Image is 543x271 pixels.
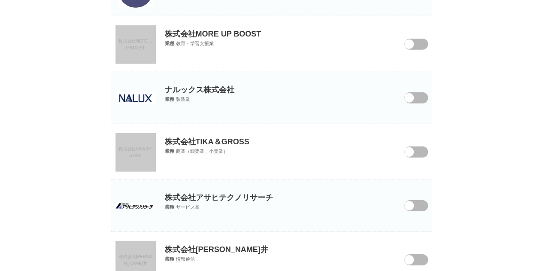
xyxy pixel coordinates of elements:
[111,72,432,95] p: ナルックス株式会社
[165,41,174,46] span: 業種
[118,146,152,158] span: 株式会社TIKA＆GROSS
[115,133,156,172] a: 株式会社TIKA＆GROSS
[115,92,156,104] img: 1f8bf5eb727f8bafbc44a122bd817873-82a708ec9aa747097a178c29d1aed77a.jpeg
[119,254,152,266] span: 株式会社[PERSON_NAME]井
[115,203,156,209] img: 8a11590b8449d879103561c5888af7ea-d073ffa898dccbbde3c3f152cc033308.png
[165,97,174,102] span: 業種
[165,149,174,154] span: 業種
[111,16,432,39] p: 株式会社MORE UP BOOST
[176,256,195,262] span: 情報通信
[176,149,228,154] span: 商業（卸売業、小売業）
[115,25,156,64] a: 株式会社MORE UP BOOST
[176,41,214,46] span: 教育・学習支援業
[165,204,174,210] span: 業種
[165,256,174,262] span: 業種
[176,97,190,102] span: 製造業
[111,232,432,255] p: 株式会社[PERSON_NAME]井
[118,39,153,50] span: 株式会社MORE UP BOOST
[111,124,432,147] p: 株式会社TIKA＆GROSS
[176,204,200,210] span: サービス業
[111,180,432,203] p: 株式会社アサヒテクノリサーチ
